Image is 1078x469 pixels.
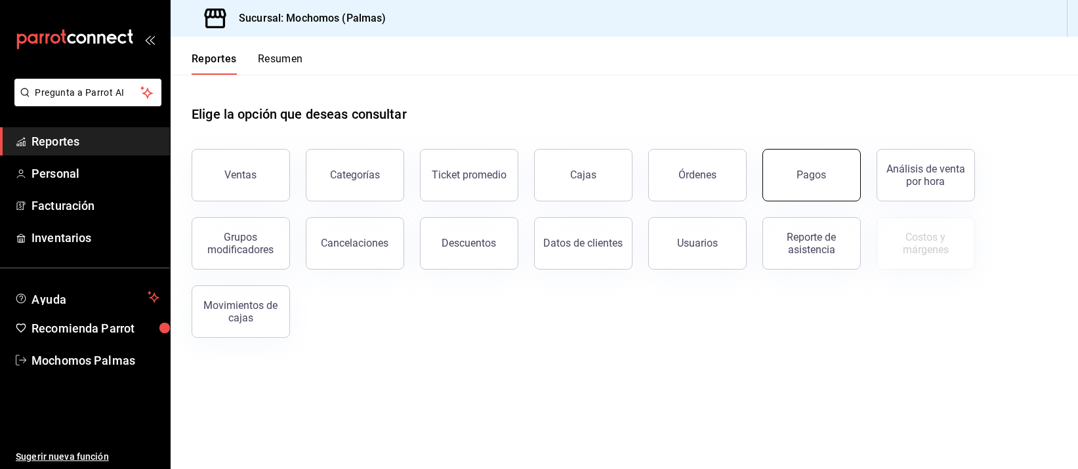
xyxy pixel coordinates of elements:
[192,52,303,75] div: navigation tabs
[321,237,389,249] div: Cancelaciones
[228,10,386,26] h3: Sucursal: Mochomos (Palmas)
[31,319,159,337] span: Recomienda Parrot
[35,86,141,100] span: Pregunta a Parrot AI
[432,169,507,181] div: Ticket promedio
[31,197,159,214] span: Facturación
[570,169,596,181] div: Cajas
[885,163,966,188] div: Análisis de venta por hora
[797,169,827,181] div: Pagos
[200,231,281,256] div: Grupos modificadores
[31,289,142,305] span: Ayuda
[16,450,159,464] span: Sugerir nueva función
[31,352,159,369] span: Mochomos Palmas
[648,149,747,201] button: Órdenes
[144,34,155,45] button: open_drawer_menu
[885,231,966,256] div: Costos y márgenes
[678,169,716,181] div: Órdenes
[762,149,861,201] button: Pagos
[14,79,161,106] button: Pregunta a Parrot AI
[534,217,632,270] button: Datos de clientes
[192,285,290,338] button: Movimientos de cajas
[544,237,623,249] div: Datos de clientes
[31,229,159,247] span: Inventarios
[534,149,632,201] button: Cajas
[877,149,975,201] button: Análisis de venta por hora
[192,149,290,201] button: Ventas
[330,169,380,181] div: Categorías
[771,231,852,256] div: Reporte de asistencia
[306,149,404,201] button: Categorías
[192,217,290,270] button: Grupos modificadores
[31,165,159,182] span: Personal
[192,52,237,75] button: Reportes
[9,95,161,109] a: Pregunta a Parrot AI
[258,52,303,75] button: Resumen
[648,217,747,270] button: Usuarios
[31,133,159,150] span: Reportes
[762,217,861,270] button: Reporte de asistencia
[442,237,497,249] div: Descuentos
[420,217,518,270] button: Descuentos
[877,217,975,270] button: Contrata inventarios para ver este reporte
[192,104,407,124] h1: Elige la opción que deseas consultar
[306,217,404,270] button: Cancelaciones
[677,237,718,249] div: Usuarios
[225,169,257,181] div: Ventas
[420,149,518,201] button: Ticket promedio
[200,299,281,324] div: Movimientos de cajas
